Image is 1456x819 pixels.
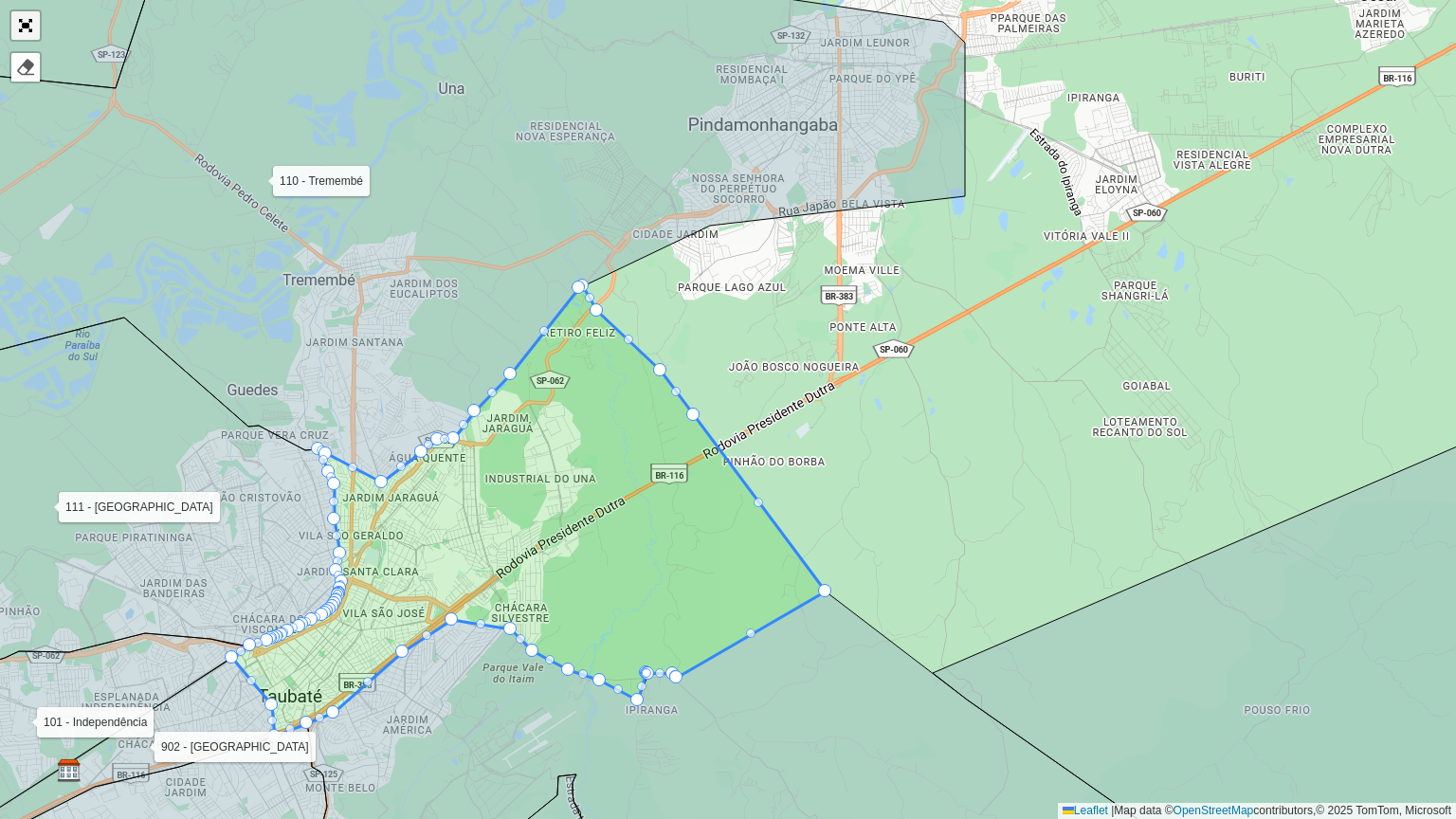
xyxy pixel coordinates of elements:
[1063,804,1108,817] a: Leaflet
[1058,803,1456,819] div: Map data © contributors,© 2025 TomTom, Microsoft
[11,11,40,40] a: Abrir mapa em tela cheia
[57,758,82,783] img: Marker
[11,53,40,82] div: Remover camada(s)
[1174,804,1254,817] a: OpenStreetMap
[1111,804,1114,817] span: |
